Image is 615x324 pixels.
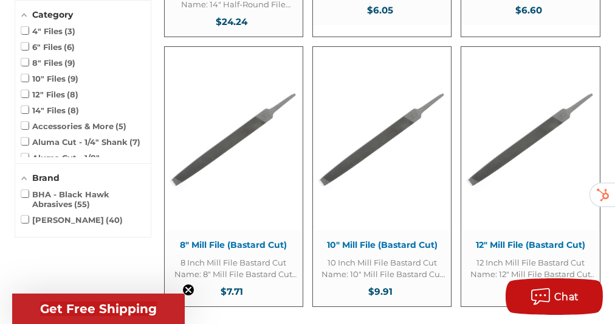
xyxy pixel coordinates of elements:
span: Aluma Cut - 1/8" Shank [21,153,145,172]
span: 10" Files [21,74,79,83]
a: 12 [461,47,600,306]
span: 9 [64,58,75,68]
span: $6.60 [515,4,542,16]
a: 10 [313,47,452,306]
span: Get Free Shipping [40,301,157,316]
span: 8" Mill File (Bastard Cut) [171,239,297,252]
span: 8 [67,90,78,99]
span: Brand [32,172,60,183]
span: 10" Mill File (Bastard Cut) [319,239,445,252]
button: Chat [506,278,603,315]
span: 8 [67,105,79,115]
span: [PERSON_NAME] [21,215,123,225]
span: 12" Mill File (Bastard Cut) [467,239,594,252]
img: 10" Mill File Bastard Cut [314,70,451,208]
span: 5 [115,121,126,131]
div: Get Free ShippingClose teaser [12,294,185,324]
span: 6 [64,42,75,52]
span: BHA - Black Hawk Abrasives [21,189,145,209]
span: $9.91 [368,286,393,297]
span: 12" Files [21,90,79,99]
img: 8" Mill File Bastard Cut [165,70,303,208]
span: $6.05 [367,4,393,16]
span: Chat [554,291,579,303]
span: Accessories & More [21,121,127,131]
span: 4" Files [21,26,76,36]
span: 8" Files [21,58,76,68]
span: $7.71 [221,286,243,297]
button: Close teaser [182,284,194,296]
span: 14" Files [21,105,80,115]
img: 12" Mill File Bastard Cut [462,70,599,208]
span: Category [32,9,73,20]
span: $24.24 [216,16,247,27]
span: 3 [64,26,75,36]
span: 10 Inch Mill File Bastard Cut Name: 10" Mill File Bastard Cut Description: Mill Files (Bastard Cu... [319,257,445,279]
span: 8 Inch Mill File Bastard Cut Name: 8" Mill File Bastard Cut Description: Mill Files (Bastard Cut)... [171,257,297,279]
span: 7 [129,137,140,147]
span: 9 [67,74,78,83]
span: Aluma Cut - 1/4" Shank [21,137,141,147]
span: 40 [106,215,123,225]
a: 8 [165,47,303,306]
span: 55 [74,199,90,209]
span: 6" Files [21,42,75,52]
span: 12 Inch Mill File Bastard Cut Name: 12" Mill File Bastard Cut Description: Mill Files (Bastard Cu... [467,257,594,279]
